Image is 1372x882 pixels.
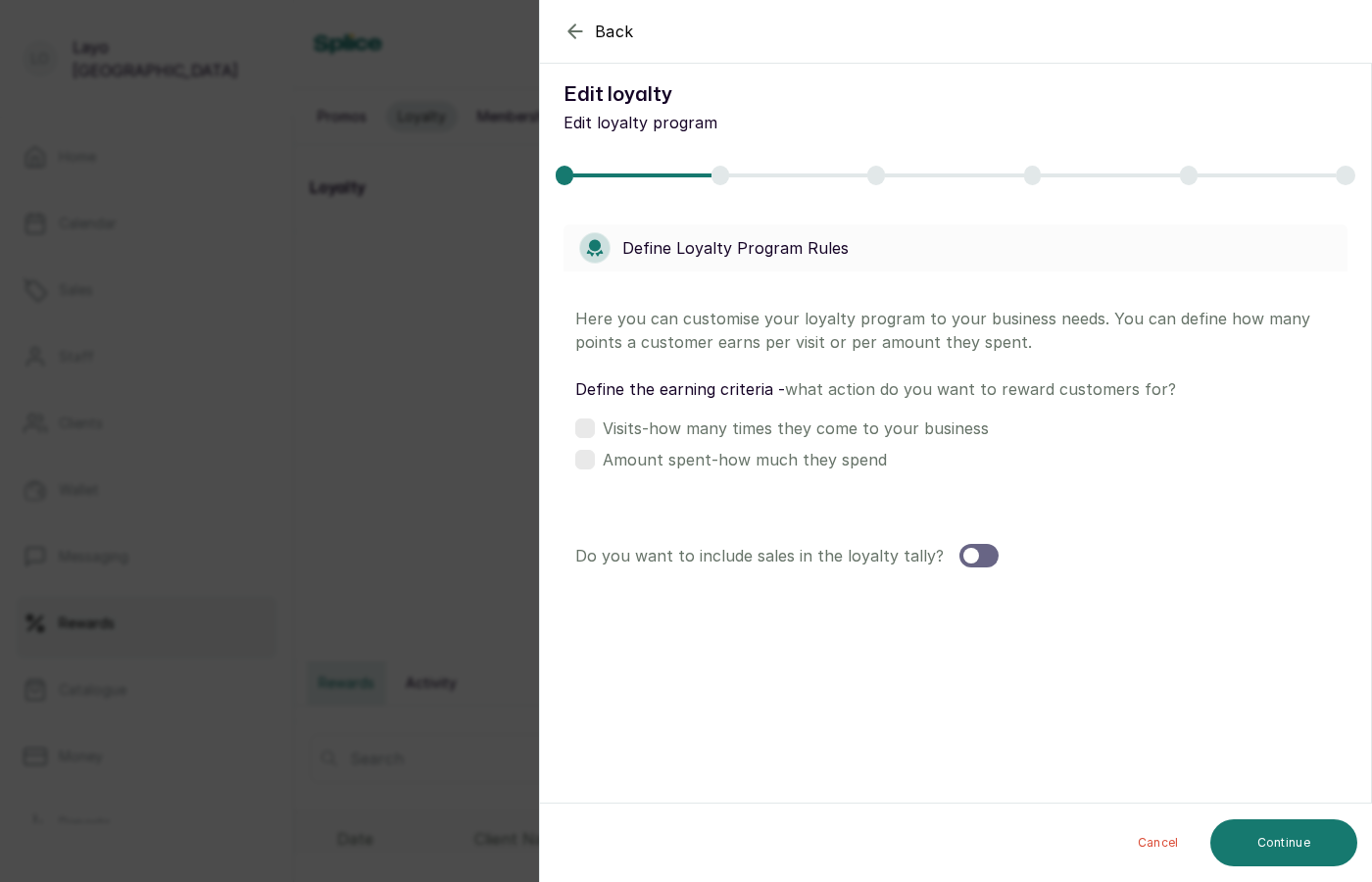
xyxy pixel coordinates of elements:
span: Amount spent - [603,448,887,471]
button: Back [563,20,634,43]
span: how many times they come to your business [649,418,989,438]
h1: Edit loyalty [563,79,932,111]
button: Cancel [1122,819,1195,866]
button: Continue [1210,819,1357,866]
span: how much they spend [718,450,887,469]
p: Define Loyalty Program Rules [622,236,849,260]
span: Back [595,20,634,43]
label: Define the earning criteria - [575,377,1336,401]
label: Do you want to include sales in the loyalty tally? [575,544,944,567]
p: Here you can customise your loyalty program to your business needs. You can define how many point... [575,307,1336,354]
span: what action do you want to reward customers for? [785,379,1176,399]
span: Visits - [603,416,989,440]
p: Edit loyalty program [563,111,932,134]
